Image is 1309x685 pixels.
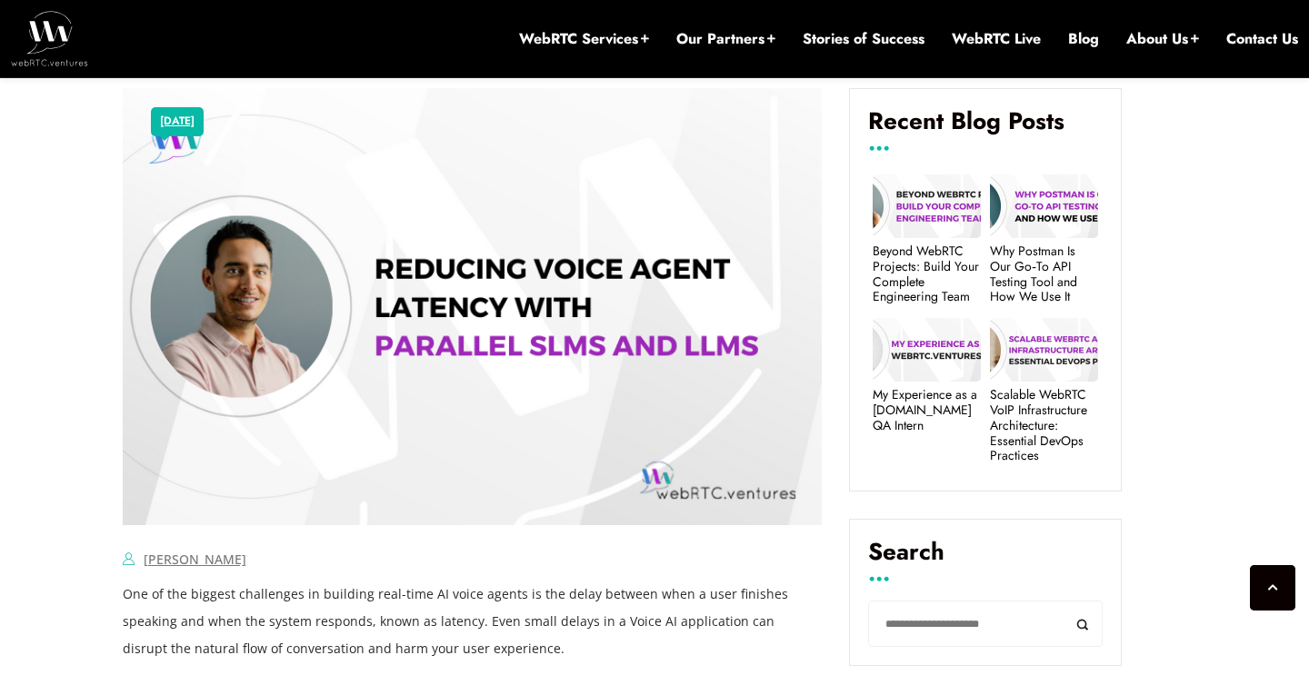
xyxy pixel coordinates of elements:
a: [PERSON_NAME] [144,551,246,568]
a: Stories of Success [803,29,924,49]
a: Beyond WebRTC Projects: Build Your Complete Engineering Team [873,243,981,304]
a: [DATE] [160,110,195,134]
a: Contact Us [1226,29,1298,49]
a: Our Partners [676,29,775,49]
a: About Us [1126,29,1199,49]
a: Scalable WebRTC VoIP Infrastructure Architecture: Essential DevOps Practices [990,387,1098,463]
a: Why Postman Is Our Go‑To API Testing Tool and How We Use It [990,243,1098,304]
a: WebRTC Services [519,29,649,49]
button: Search [1062,601,1103,647]
img: WebRTC.ventures [11,11,88,65]
a: WebRTC Live [952,29,1041,49]
h4: Recent Blog Posts [868,107,1103,149]
a: Blog [1068,29,1099,49]
p: One of the biggest challenges in building real-time AI voice agents is the delay between when a u... [123,581,823,662]
label: Search [868,538,1103,580]
a: My Experience as a [DOMAIN_NAME] QA Intern [873,387,981,432]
